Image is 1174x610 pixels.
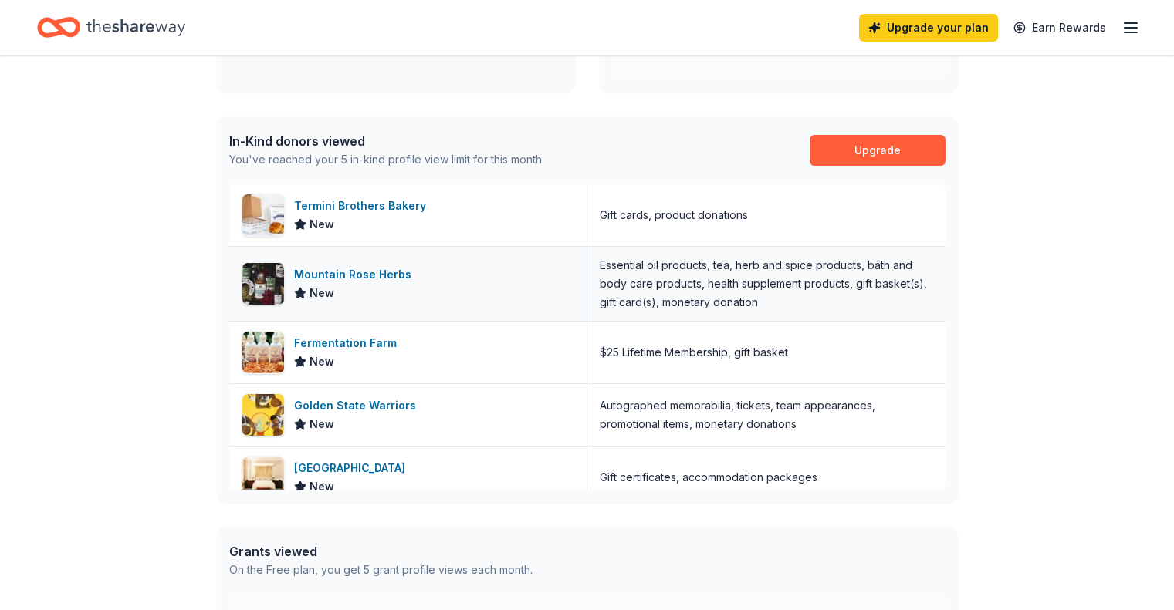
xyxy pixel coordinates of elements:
div: Termini Brothers Bakery [294,197,432,215]
div: Fermentation Farm [294,334,403,352]
span: New [310,415,334,433]
div: Autographed memorabilia, tickets, team appearances, promotional items, monetary donations [600,396,933,433]
img: Image for Mountain Rose Herbs [242,263,284,305]
span: New [310,215,334,234]
span: New [310,477,334,496]
img: Image for Fermentation Farm [242,332,284,373]
div: You've reached your 5 in-kind profile view limit for this month. [229,150,544,169]
span: New [310,352,334,371]
div: Golden State Warriors [294,396,422,415]
img: Image for Golden State Warriors [242,394,284,436]
img: Image for Termini Brothers Bakery [242,194,284,236]
div: Mountain Rose Herbs [294,265,418,284]
img: Image for Napa River Inn [242,457,284,498]
div: In-Kind donors viewed [229,132,544,150]
div: Gift cards, product donations [600,206,748,224]
a: Home [37,9,185,45]
span: New [310,284,334,302]
a: Earn Rewards [1004,14,1115,42]
div: Essential oil products, tea, herb and spice products, bath and body care products, health supplem... [600,256,933,312]
div: $25 Lifetime Membership, gift basket [600,343,788,362]
div: On the Free plan, you get 5 grant profile views each month. [229,561,533,579]
div: Gift certificates, accommodation packages [600,468,817,487]
a: Upgrade [810,135,946,166]
div: [GEOGRAPHIC_DATA] [294,459,411,477]
a: Upgrade your plan [859,14,998,42]
div: Grants viewed [229,542,533,561]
